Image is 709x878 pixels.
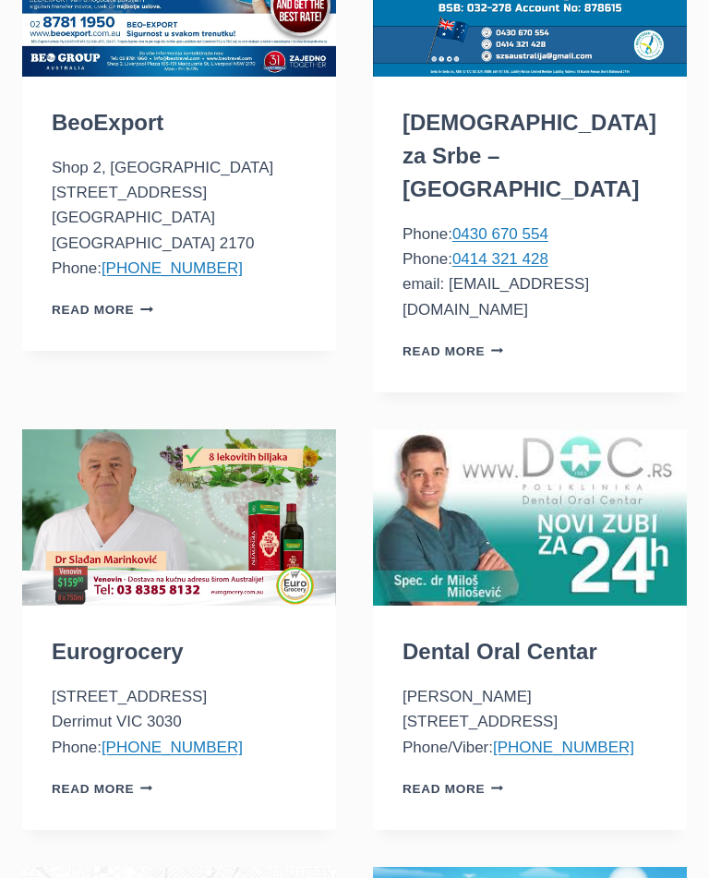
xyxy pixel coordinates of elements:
[102,259,243,277] a: [PHONE_NUMBER]
[102,739,243,756] a: [PHONE_NUMBER]
[403,684,657,760] p: [PERSON_NAME][STREET_ADDRESS] Phone/Viber:
[373,429,687,606] img: Dental Oral Centar
[403,782,504,796] a: Read More
[52,782,153,796] a: Read More
[22,429,336,606] img: Eurogrocery
[452,250,548,268] a: 0414 321 428
[452,225,548,243] a: 0430 670 554
[403,639,597,664] a: Dental Oral Centar
[52,110,163,135] a: BeoExport
[403,222,657,322] p: Phone: Phone: email: [EMAIL_ADDRESS][DOMAIN_NAME]
[403,110,656,201] a: [DEMOGRAPHIC_DATA] za Srbe – [GEOGRAPHIC_DATA]
[403,344,504,358] a: Read More
[52,155,306,281] p: Shop 2, [GEOGRAPHIC_DATA] [STREET_ADDRESS] [GEOGRAPHIC_DATA] [GEOGRAPHIC_DATA] 2170 Phone:
[52,303,153,317] a: Read More
[493,739,634,756] a: [PHONE_NUMBER]
[52,639,184,664] a: Eurogrocery
[52,684,306,760] p: [STREET_ADDRESS] Derrimut VIC 3030 Phone:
